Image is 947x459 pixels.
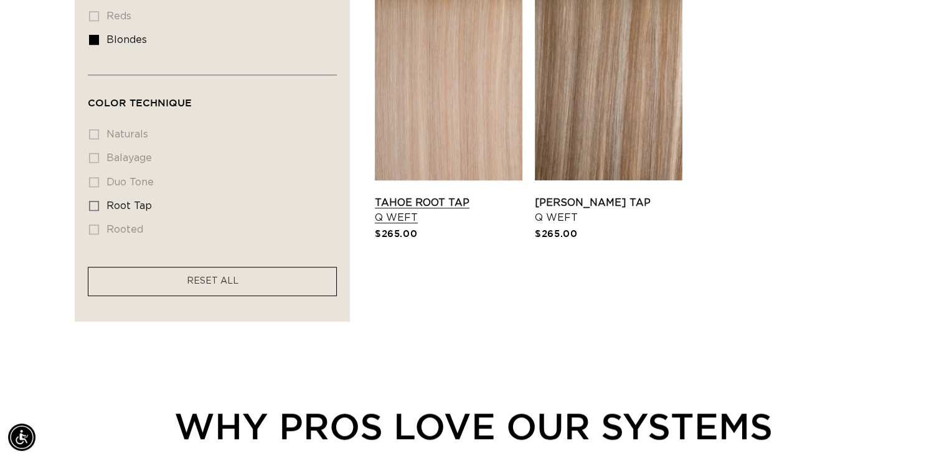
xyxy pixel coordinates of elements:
a: Tahoe Root Tap Q Weft [375,195,522,225]
div: WHY PROS LOVE OUR SYSTEMS [75,399,872,453]
span: root tap [106,201,152,211]
a: [PERSON_NAME] Tap Q Weft [535,195,682,225]
iframe: Chat Widget [885,399,947,459]
span: Color Technique [88,97,192,108]
span: RESET ALL [187,277,238,285]
span: blondes [106,35,147,45]
summary: Color Technique (0 selected) [88,75,337,120]
a: RESET ALL [187,274,238,289]
div: Accessibility Menu [8,424,35,451]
